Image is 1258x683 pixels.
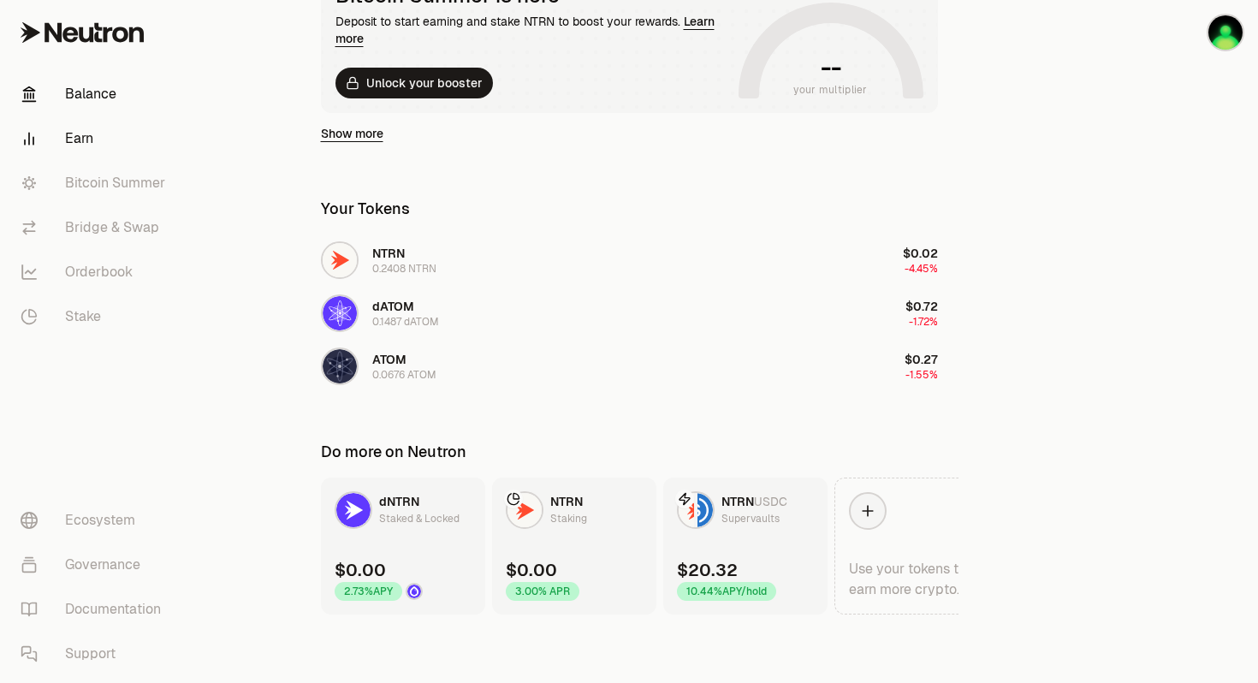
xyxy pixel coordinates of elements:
[379,510,460,527] div: Staked & Locked
[905,352,938,367] span: $0.27
[379,494,419,509] span: dNTRN
[821,54,840,81] h1: --
[7,161,185,205] a: Bitcoin Summer
[677,558,738,582] div: $20.32
[7,205,185,250] a: Bridge & Swap
[1208,15,1243,50] img: White ledger virginie
[697,493,713,527] img: USDC Logo
[550,510,587,527] div: Staking
[372,352,406,367] span: ATOM
[7,72,185,116] a: Balance
[321,125,383,142] a: Show more
[321,440,466,464] div: Do more on Neutron
[721,494,754,509] span: NTRN
[7,250,185,294] a: Orderbook
[7,632,185,676] a: Support
[905,299,938,314] span: $0.72
[372,368,436,382] div: 0.0676 ATOM
[323,349,357,383] img: ATOM Logo
[407,585,421,598] img: Drop
[372,246,405,261] span: NTRN
[909,315,938,329] span: -1.72%
[550,494,583,509] span: NTRN
[372,315,439,329] div: 0.1487 dATOM
[7,587,185,632] a: Documentation
[311,235,948,286] button: NTRN LogoNTRN0.2408 NTRN$0.02-4.45%
[335,582,402,601] div: 2.73% APY
[336,493,371,527] img: dNTRN Logo
[677,582,776,601] div: 10.44% APY/hold
[372,262,436,276] div: 0.2408 NTRN
[7,543,185,587] a: Governance
[7,116,185,161] a: Earn
[679,493,694,527] img: NTRN Logo
[311,288,948,339] button: dATOM LogodATOM0.1487 dATOM$0.72-1.72%
[7,294,185,339] a: Stake
[372,299,414,314] span: dATOM
[335,13,732,47] div: Deposit to start earning and stake NTRN to boost your rewards.
[506,582,579,601] div: 3.00% APR
[905,262,938,276] span: -4.45%
[903,246,938,261] span: $0.02
[321,478,485,615] a: dNTRN LogodNTRNStaked & Locked$0.002.73%APYDrop
[834,478,999,615] a: Use your tokens to earn more crypto.
[323,296,357,330] img: dATOM Logo
[335,68,493,98] button: Unlock your booster
[754,494,787,509] span: USDC
[321,197,410,221] div: Your Tokens
[905,368,938,382] span: -1.55%
[663,478,828,615] a: NTRN LogoUSDC LogoNTRNUSDCSupervaults$20.3210.44%APY/hold
[335,558,386,582] div: $0.00
[793,81,868,98] span: your multiplier
[849,559,984,600] div: Use your tokens to earn more crypto.
[507,493,542,527] img: NTRN Logo
[7,498,185,543] a: Ecosystem
[506,558,557,582] div: $0.00
[492,478,656,615] a: NTRN LogoNTRNStaking$0.003.00% APR
[311,341,948,392] button: ATOM LogoATOM0.0676 ATOM$0.27-1.55%
[323,243,357,277] img: NTRN Logo
[721,510,780,527] div: Supervaults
